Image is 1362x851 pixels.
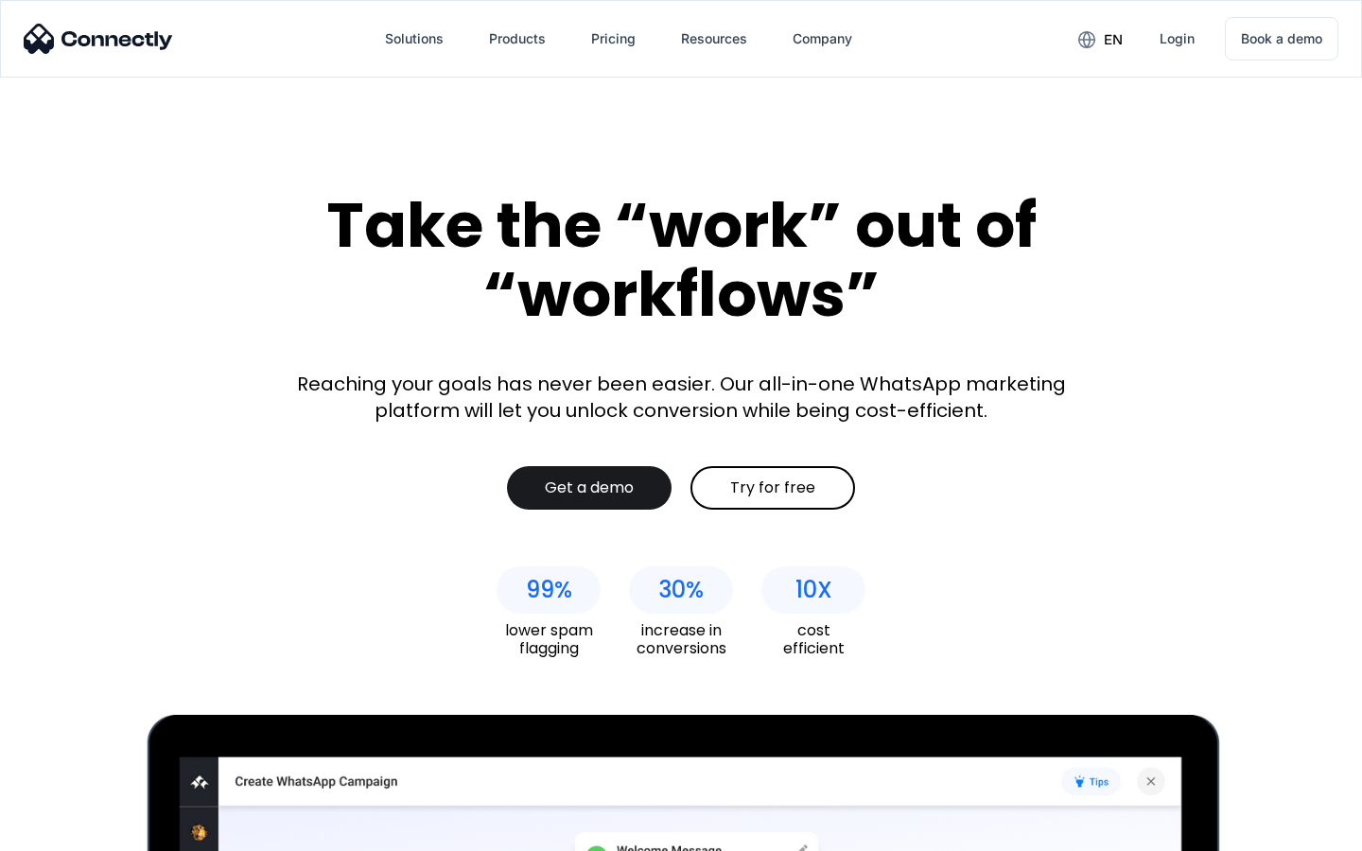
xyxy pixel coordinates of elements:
[545,478,634,497] div: Get a demo
[658,577,704,603] div: 30%
[1104,26,1123,53] div: en
[793,26,852,52] div: Company
[385,26,444,52] div: Solutions
[489,26,546,52] div: Products
[497,621,601,657] div: lower spam flagging
[38,818,113,844] ul: Language list
[591,26,636,52] div: Pricing
[629,621,733,657] div: increase in conversions
[507,466,672,510] a: Get a demo
[795,577,832,603] div: 10X
[690,466,855,510] a: Try for free
[681,26,747,52] div: Resources
[255,191,1107,328] div: Take the “work” out of “workflows”
[730,478,815,497] div: Try for free
[576,16,651,61] a: Pricing
[526,577,572,603] div: 99%
[19,818,113,844] aside: Language selected: English
[24,24,173,54] img: Connectly Logo
[284,371,1078,424] div: Reaching your goals has never been easier. Our all-in-one WhatsApp marketing platform will let yo...
[1225,17,1338,61] a: Book a demo
[1144,16,1210,61] a: Login
[761,621,865,657] div: cost efficient
[1160,26,1195,52] div: Login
